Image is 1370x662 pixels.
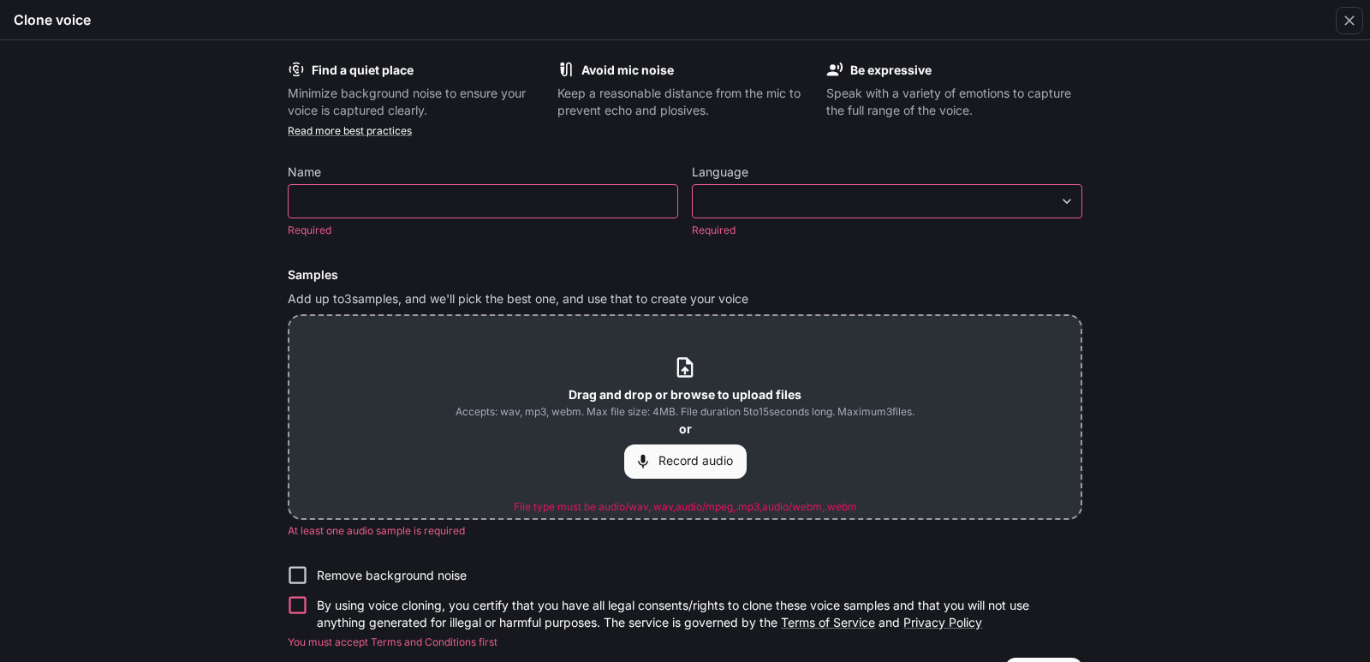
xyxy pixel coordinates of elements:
b: Avoid mic noise [581,63,674,77]
a: Privacy Policy [903,615,982,629]
p: Name [288,166,321,178]
p: Minimize background noise to ensure your voice is captured clearly. [288,85,544,119]
p: Remove background noise [317,567,467,584]
p: File type must be audio/wav,.wav,audio/mpeg,.mp3,audio/webm,.webm [514,499,857,515]
a: Terms of Service [781,615,875,629]
p: Language [692,166,748,178]
button: Record audio [624,444,747,479]
p: Keep a reasonable distance from the mic to prevent echo and plosives. [557,85,813,119]
p: Required [692,222,1070,239]
p: You must accept Terms and Conditions first [288,634,1082,651]
b: Be expressive [850,63,932,77]
p: By using voice cloning, you certify that you have all legal consents/rights to clone these voice ... [317,597,1069,631]
p: Speak with a variety of emotions to capture the full range of the voice. [826,85,1082,119]
b: Drag and drop or browse to upload files [569,387,801,402]
div: ​ [693,193,1081,210]
b: Find a quiet place [312,63,414,77]
a: Read more best practices [288,124,412,137]
b: or [679,421,692,436]
h6: Samples [288,266,1082,283]
span: Accepts: wav, mp3, webm. Max file size: 4MB. File duration 5 to 15 seconds long. Maximum 3 files. [456,403,914,420]
p: Add up to 3 samples, and we'll pick the best one, and use that to create your voice [288,290,1082,307]
h5: Clone voice [14,10,91,29]
p: At least one audio sample is required [288,522,1082,540]
p: Required [288,222,666,239]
